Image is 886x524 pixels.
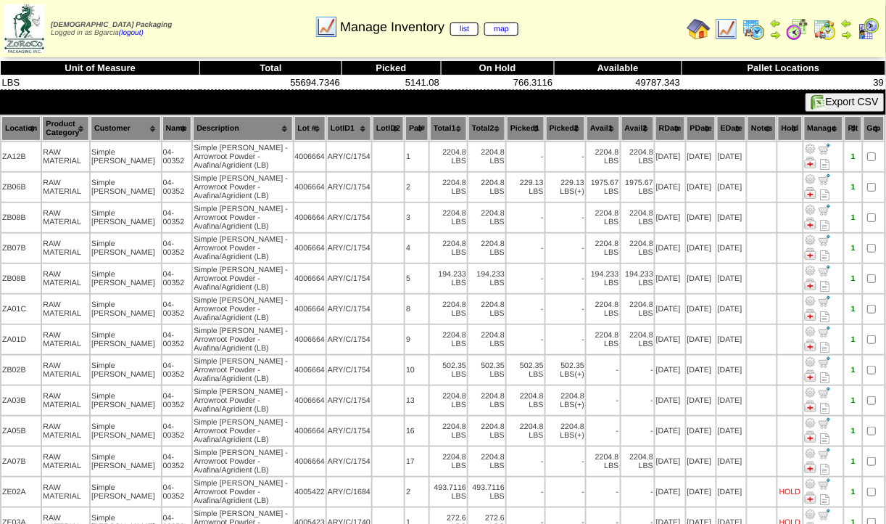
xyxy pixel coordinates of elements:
[717,234,746,263] td: [DATE]
[805,462,816,473] img: Manage Hold
[468,264,505,293] td: 194.233 LBS
[845,396,861,405] div: 1
[811,95,826,110] img: excel.gif
[468,203,505,232] td: 2204.8 LBS
[327,325,371,354] td: ARY/C/1754
[717,173,746,202] td: [DATE]
[405,116,428,141] th: Pal#
[162,325,192,354] td: 04-00352
[119,29,144,37] a: (logout)
[587,264,619,293] td: 194.233 LBS
[841,17,853,29] img: arrowleft.gif
[805,478,816,490] img: Adjust
[819,356,830,368] img: Move
[327,116,371,141] th: LotID1
[1,264,41,293] td: ZB08B
[341,61,441,75] th: Picked
[621,234,654,263] td: 2204.8 LBS
[819,234,830,246] img: Move
[819,417,830,429] img: Move
[1,75,200,90] td: LBS
[546,173,585,202] td: 229.13 LBS
[821,220,830,231] i: Note
[162,116,192,141] th: Name
[821,189,830,200] i: Note
[468,325,505,354] td: 2204.8 LBS
[441,61,554,75] th: On Hold
[845,366,861,374] div: 1
[819,326,830,337] img: Move
[805,218,816,229] img: Manage Hold
[687,295,716,324] td: [DATE]
[200,75,341,90] td: 55694.7346
[805,248,816,260] img: Manage Hold
[813,17,837,41] img: calendarinout.gif
[821,403,830,414] i: Note
[687,142,716,171] td: [DATE]
[821,433,830,444] i: Note
[621,386,654,415] td: -
[468,356,505,385] td: 502.35 LBS
[687,325,716,354] td: [DATE]
[327,356,371,385] td: ARY/C/1754
[51,21,172,37] span: Logged in as Bgarcia
[1,386,41,415] td: ZA03B
[748,116,777,141] th: Notes
[162,173,192,202] td: 04-00352
[193,325,292,354] td: Simple [PERSON_NAME] - Arrowroot Powder - Avafina/Agridient (LB)
[587,295,619,324] td: 2204.8 LBS
[717,264,746,293] td: [DATE]
[430,234,467,263] td: 2204.8 LBS
[91,203,161,232] td: Simple [PERSON_NAME]
[805,326,816,337] img: Adjust
[450,22,479,36] a: list
[717,386,746,415] td: [DATE]
[430,142,467,171] td: 2204.8 LBS
[1,203,41,232] td: ZB08B
[507,234,545,263] td: -
[327,264,371,293] td: ARY/C/1754
[193,447,292,476] td: Simple [PERSON_NAME] - Arrowroot Powder - Avafina/Agridient (LB)
[430,264,467,293] td: 194.233 LBS
[682,75,885,90] td: 39
[42,447,89,476] td: RAW MATERIAL
[1,325,41,354] td: ZA01D
[621,116,654,141] th: Avail2
[294,173,326,202] td: 4006664
[430,417,467,446] td: 2204.8 LBS
[315,15,338,38] img: line_graph.gif
[864,116,885,141] th: Grp
[805,492,816,504] img: Manage Hold
[621,417,654,446] td: -
[430,203,467,232] td: 2204.8 LBS
[805,401,816,412] img: Manage Hold
[805,431,816,443] img: Manage Hold
[405,447,428,476] td: 17
[805,370,816,382] img: Manage Hold
[655,325,685,354] td: [DATE]
[819,265,830,277] img: Move
[621,142,654,171] td: 2204.8 LBS
[42,417,89,446] td: RAW MATERIAL
[42,264,89,293] td: RAW MATERIAL
[42,173,89,202] td: RAW MATERIAL
[507,356,545,385] td: 502.35 LBS
[546,142,585,171] td: -
[294,417,326,446] td: 4006664
[294,386,326,415] td: 4006664
[327,417,371,446] td: ARY/C/1754
[805,279,816,290] img: Manage Hold
[373,116,404,141] th: LotID2
[405,386,428,415] td: 13
[294,116,326,141] th: Lot #
[805,265,816,277] img: Adjust
[682,61,885,75] th: Pallet Locations
[162,447,192,476] td: 04-00352
[575,401,584,409] div: (+)
[162,386,192,415] td: 04-00352
[294,142,326,171] td: 4006664
[717,325,746,354] td: [DATE]
[341,75,441,90] td: 5141.08
[193,386,292,415] td: Simple [PERSON_NAME] - Arrowroot Powder - Avafina/Agridient (LB)
[621,264,654,293] td: 194.233 LBS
